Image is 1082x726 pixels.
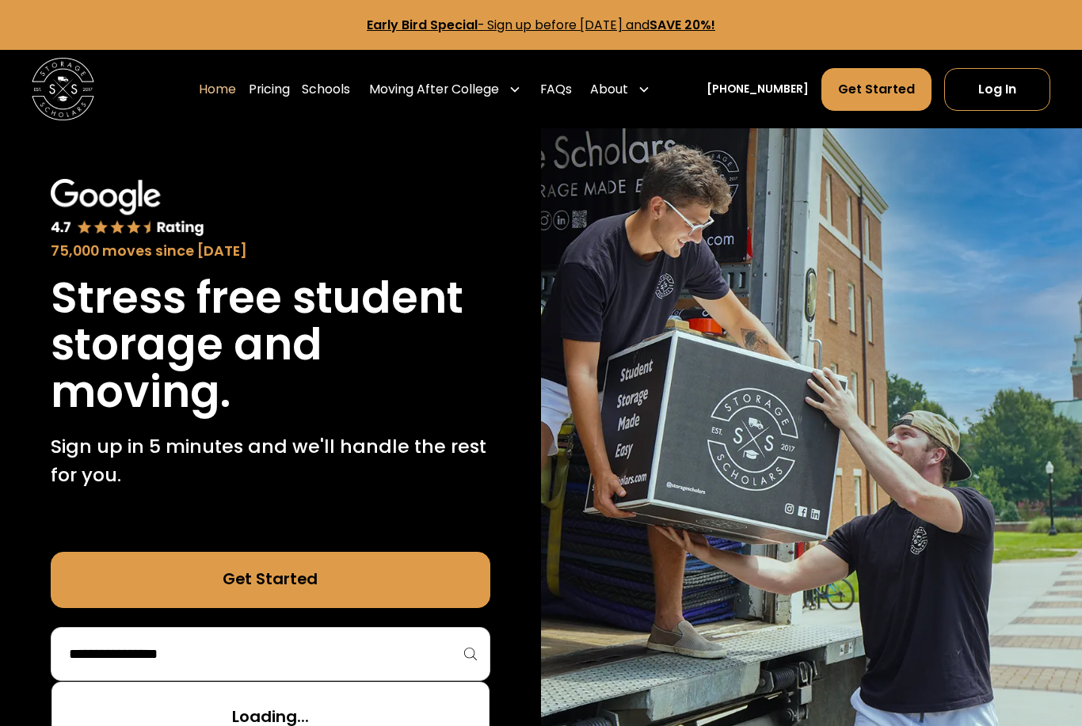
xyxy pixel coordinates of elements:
[944,68,1051,110] a: Log In
[51,179,204,238] img: Google 4.7 star rating
[302,67,350,111] a: Schools
[51,241,490,262] div: 75,000 moves since [DATE]
[51,432,490,488] p: Sign up in 5 minutes and we'll handle the rest for you.
[650,16,715,34] strong: SAVE 20%!
[590,80,628,99] div: About
[363,67,528,111] div: Moving After College
[32,58,94,120] img: Storage Scholars main logo
[249,67,290,111] a: Pricing
[540,67,572,111] a: FAQs
[51,552,490,608] a: Get Started
[199,67,236,111] a: Home
[367,16,478,34] strong: Early Bird Special
[584,67,657,111] div: About
[32,58,94,120] a: home
[707,81,809,97] a: [PHONE_NUMBER]
[369,80,499,99] div: Moving After College
[367,16,715,34] a: Early Bird Special- Sign up before [DATE] andSAVE 20%!
[51,275,490,417] h1: Stress free student storage and moving.
[821,68,932,110] a: Get Started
